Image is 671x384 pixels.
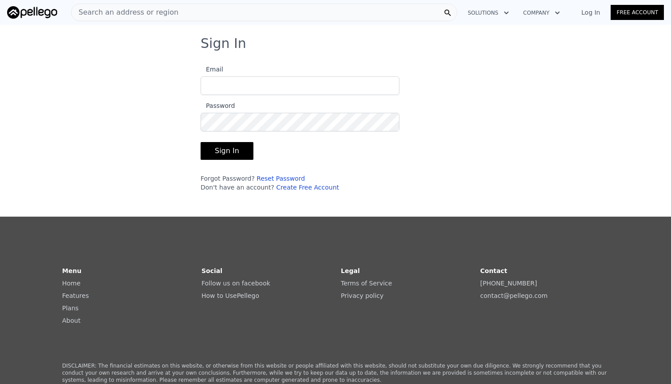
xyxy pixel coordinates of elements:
[341,267,360,274] strong: Legal
[201,174,399,192] div: Forgot Password? Don't have an account?
[201,280,270,287] a: Follow us on facebook
[341,280,392,287] a: Terms of Service
[276,184,339,191] a: Create Free Account
[62,280,80,287] a: Home
[7,6,57,19] img: Pellego
[480,280,537,287] a: [PHONE_NUMBER]
[201,36,470,51] h3: Sign In
[480,292,548,299] a: contact@pellego.com
[62,317,80,324] a: About
[516,5,567,21] button: Company
[201,66,223,73] span: Email
[341,292,383,299] a: Privacy policy
[201,267,222,274] strong: Social
[62,362,609,384] p: DISCLAIMER: The financial estimates on this website, or otherwise from this website or people aff...
[480,267,507,274] strong: Contact
[571,8,611,17] a: Log In
[62,305,79,312] a: Plans
[62,267,81,274] strong: Menu
[201,113,399,131] input: Password
[201,76,399,95] input: Email
[257,175,305,182] a: Reset Password
[201,142,253,160] button: Sign In
[201,102,235,109] span: Password
[62,292,89,299] a: Features
[71,7,178,18] span: Search an address or region
[611,5,664,20] a: Free Account
[201,292,259,299] a: How to UsePellego
[461,5,516,21] button: Solutions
